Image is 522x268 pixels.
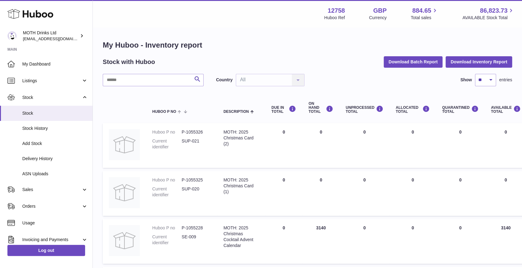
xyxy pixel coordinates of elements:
label: Country [216,77,233,83]
a: 884.65 Total sales [411,6,438,21]
img: product image [109,177,140,208]
td: 0 [339,123,390,168]
h1: My Huboo - Inventory report [103,40,512,50]
button: Download Inventory Report [446,56,512,67]
div: Currency [369,15,387,21]
span: AVAILABLE Stock Total [462,15,515,21]
td: 0 [302,123,339,168]
td: 0 [390,219,436,264]
div: Huboo Ref [324,15,345,21]
dt: Current identifier [152,186,182,198]
span: Huboo P no [152,110,176,114]
td: 0 [339,219,390,264]
img: product image [109,225,140,256]
div: MOTH: 2025 Christmas Card (2) [223,129,259,147]
dd: SUP-021 [182,138,211,150]
span: Stock [22,95,81,100]
span: 0 [459,177,462,182]
div: QUARANTINED Total [442,105,479,114]
dt: Current identifier [152,234,182,246]
label: Show [460,77,472,83]
h2: Stock with Huboo [103,58,155,66]
td: 0 [265,123,302,168]
span: Stock History [22,125,88,131]
span: Delivery History [22,156,88,162]
dd: P-1055325 [182,177,211,183]
a: 86,823.73 AVAILABLE Stock Total [462,6,515,21]
span: 0 [459,130,462,134]
div: ALLOCATED Total [396,105,430,114]
button: Download Batch Report [384,56,443,67]
td: 0 [390,171,436,216]
td: 0 [302,171,339,216]
span: 86,823.73 [480,6,507,15]
span: 0 [459,225,462,230]
td: 0 [339,171,390,216]
div: MOTH: 2025 Christmas Cocktail Advent Calendar [223,225,259,249]
a: Log out [7,245,85,256]
div: ON HAND Total [308,102,333,114]
strong: 12758 [328,6,345,15]
td: 3140 [302,219,339,264]
dd: SUP-020 [182,186,211,198]
span: Invoicing and Payments [22,237,81,243]
span: Description [223,110,249,114]
div: MOTH: 2025 Christmas Card (1) [223,177,259,195]
span: Sales [22,187,81,193]
td: 0 [390,123,436,168]
img: product image [109,129,140,160]
div: DUE IN TOTAL [271,105,296,114]
div: AVAILABLE Total [491,105,521,114]
span: ASN Uploads [22,171,88,177]
span: Add Stock [22,141,88,147]
dt: Huboo P no [152,129,182,135]
dt: Huboo P no [152,177,182,183]
dt: Current identifier [152,138,182,150]
span: My Dashboard [22,61,88,67]
span: entries [499,77,512,83]
span: [EMAIL_ADDRESS][DOMAIN_NAME] [23,36,91,41]
span: 884.65 [412,6,431,15]
dd: P-1055228 [182,225,211,231]
span: Total sales [411,15,438,21]
span: Usage [22,220,88,226]
span: Orders [22,203,81,209]
span: Listings [22,78,81,84]
dd: P-1055326 [182,129,211,135]
div: UNPROCESSED Total [346,105,383,114]
dt: Huboo P no [152,225,182,231]
td: 0 [265,219,302,264]
strong: GBP [373,6,386,15]
dd: SE-009 [182,234,211,246]
div: MOTH Drinks Ltd [23,30,79,42]
img: orders@mothdrinks.com [7,31,17,40]
span: Stock [22,110,88,116]
td: 0 [265,171,302,216]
